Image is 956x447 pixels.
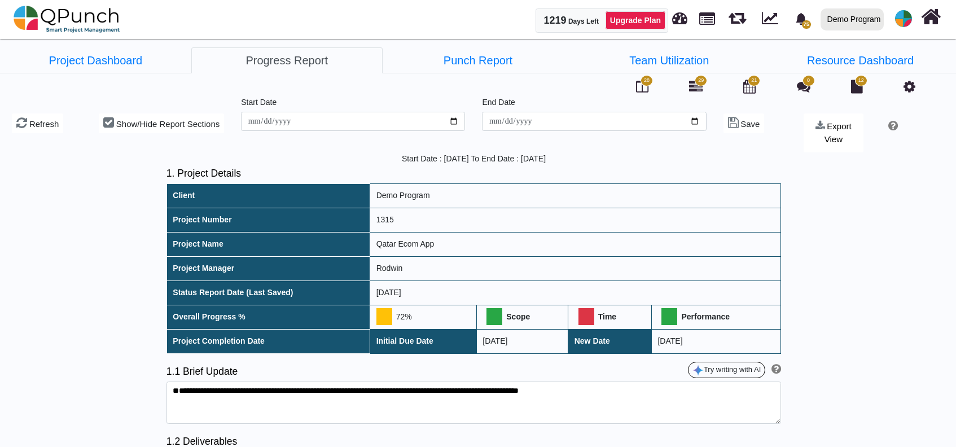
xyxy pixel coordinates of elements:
button: Refresh [12,113,63,133]
span: Days Left [568,17,599,25]
span: Save [740,119,760,129]
legend: Start Date [241,97,465,112]
span: 75 [802,20,811,29]
span: 21 [751,77,757,85]
span: Waves [729,6,746,24]
td: [DATE] [651,329,780,353]
a: Demo Program [815,1,888,38]
span: 1219 [543,15,566,26]
span: Export View [825,121,852,144]
a: Team Utilization [573,47,765,73]
span: 0 [807,77,810,85]
div: Dynamic Report [756,1,788,38]
th: Status Report Date (Last Saved) [166,281,370,305]
th: Project Completion Date [166,329,370,353]
td: [DATE] [370,281,781,305]
td: Demo Program [370,183,781,208]
button: Export View [804,113,863,152]
span: Start Date : [DATE] To End Date : [DATE] [402,154,546,163]
svg: bell fill [795,13,807,25]
td: Qatar Ecom App [370,232,781,256]
i: Document Library [851,80,863,93]
a: Resource Dashboard [765,47,956,73]
i: Punch Discussion [797,80,810,93]
a: Progress Report [191,47,383,73]
div: Notification [791,8,811,29]
img: avatar [895,10,912,27]
th: Scope [476,305,568,329]
span: Show/Hide Report Sections [116,119,220,129]
a: bell fill75 [788,1,816,36]
h5: 1. Project Details [166,168,781,179]
a: Help [768,366,781,375]
span: Refresh [29,119,59,129]
th: Project Name [166,232,370,256]
li: Qatar Ecom App [573,47,765,73]
a: Punch Report [383,47,574,73]
button: Save [723,113,765,133]
button: Show/Hide Report Sections [99,113,224,133]
button: Try writing with AI [688,362,765,379]
span: Demo Support [895,10,912,27]
span: Projects [699,7,715,25]
a: Help [884,122,898,132]
th: Performance [651,305,780,329]
th: Project Number [166,208,370,232]
a: avatar [888,1,919,37]
i: Calendar [743,80,756,93]
img: google-gemini-icon.8b74464.png [692,365,704,376]
th: Client [166,183,370,208]
th: New Date [568,329,652,353]
td: 1315 [370,208,781,232]
i: Home [921,6,941,28]
td: 72% [370,305,477,329]
td: Rodwin [370,256,781,281]
span: 28 [644,77,650,85]
th: Time [568,305,652,329]
span: 29 [698,77,704,85]
a: Upgrade Plan [606,11,665,29]
legend: End Date [482,97,706,112]
span: Dashboard [672,7,687,24]
i: Gantt [689,80,703,93]
i: Board [636,80,648,93]
div: Demo Program [827,10,881,29]
th: Overall Progress % [166,305,370,329]
th: Initial Due Date [370,329,477,353]
th: Project Manager [166,256,370,281]
span: 12 [858,77,864,85]
a: 29 [689,84,703,93]
img: qpunch-sp.fa6292f.png [14,2,120,36]
td: [DATE] [476,329,568,353]
h5: 1.1 Brief Update [166,366,474,378]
